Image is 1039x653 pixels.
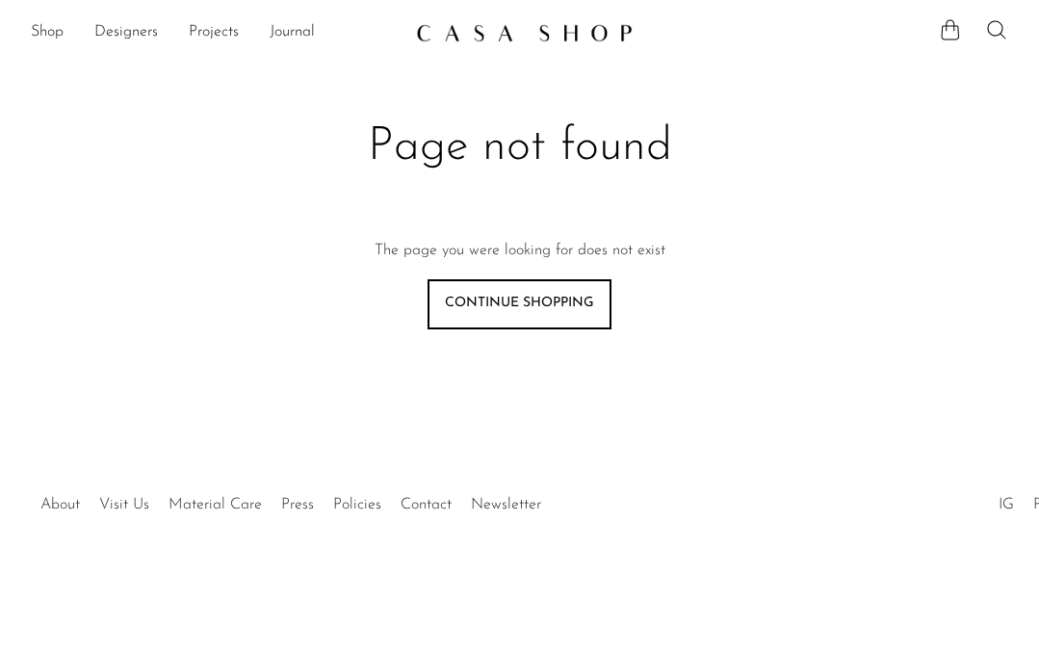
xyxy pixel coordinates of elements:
[270,20,315,45] a: Journal
[99,497,149,512] a: Visit Us
[169,497,262,512] a: Material Care
[31,16,401,49] ul: NEW HEADER MENU
[214,118,826,177] h1: Page not found
[333,497,381,512] a: Policies
[428,279,611,329] a: Continue shopping
[31,16,401,49] nav: Desktop navigation
[40,497,80,512] a: About
[31,20,64,45] a: Shop
[189,20,239,45] a: Projects
[31,482,551,518] ul: Quick links
[281,497,314,512] a: Press
[375,239,665,264] p: The page you were looking for does not exist
[94,20,158,45] a: Designers
[999,497,1014,512] a: IG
